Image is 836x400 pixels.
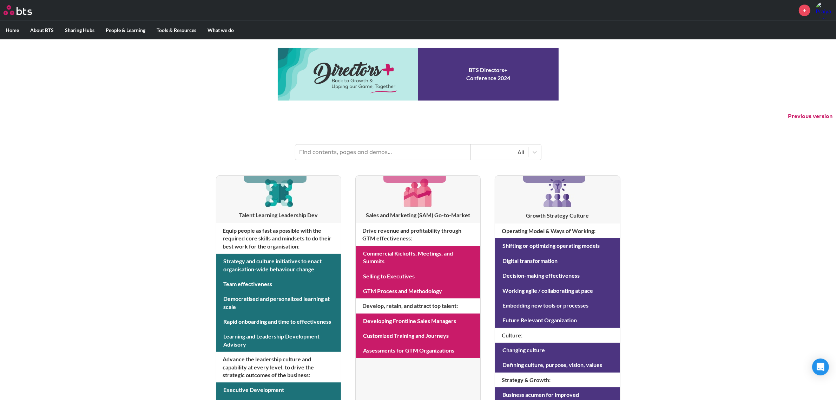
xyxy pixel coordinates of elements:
a: Conference 2024 [278,48,559,101]
h4: Drive revenue and profitability through GTM effectiveness : [356,223,480,246]
img: [object Object] [541,176,574,209]
label: Sharing Hubs [59,21,100,39]
label: About BTS [25,21,59,39]
a: + [799,5,810,16]
div: Open Intercom Messenger [812,359,829,375]
h4: Strategy & Growth : [495,373,620,387]
h4: Culture : [495,328,620,343]
input: Find contents, pages and demos... [295,144,471,160]
a: Profile [816,2,832,19]
h3: Sales and Marketing (SAM) Go-to-Market [356,211,480,219]
label: Tools & Resources [151,21,202,39]
img: BTS Logo [4,5,32,15]
a: Go home [4,5,45,15]
img: [object Object] [401,176,435,209]
label: People & Learning [100,21,151,39]
h4: Equip people as fast as possible with the required core skills and mindsets to do their best work... [216,223,341,254]
button: Previous version [788,112,832,120]
img: [object Object] [262,176,295,209]
img: Praiya Thawornwattanaphol [816,2,832,19]
h4: Develop, retain, and attract top talent : [356,298,480,313]
h3: Growth Strategy Culture [495,212,620,219]
h4: Operating Model & Ways of Working : [495,224,620,238]
h3: Talent Learning Leadership Dev [216,211,341,219]
div: All [474,148,525,156]
label: What we do [202,21,239,39]
h4: Advance the leadership culture and capability at every level, to drive the strategic outcomes of ... [216,352,341,382]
